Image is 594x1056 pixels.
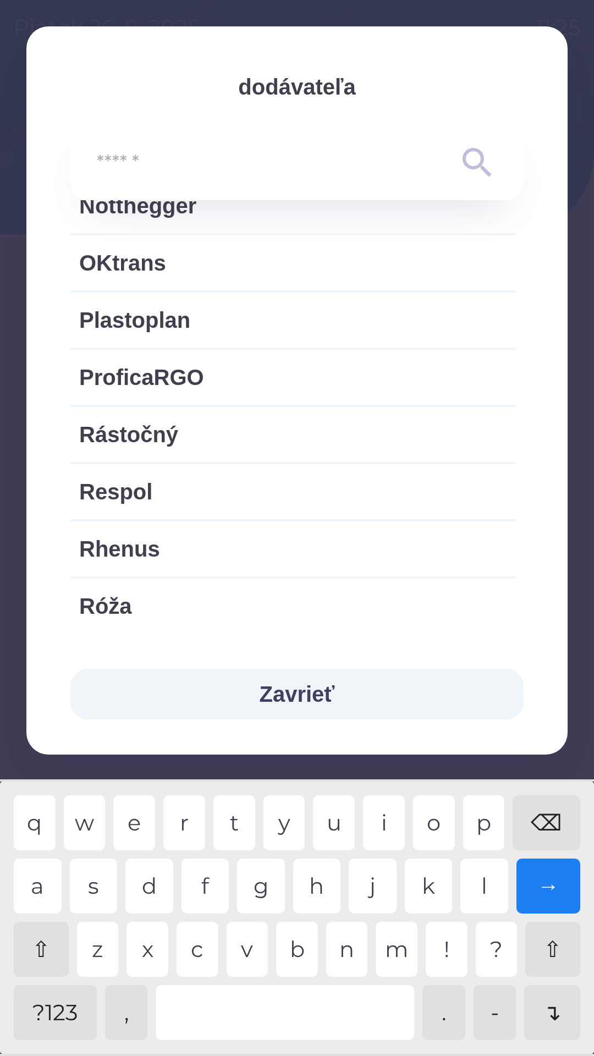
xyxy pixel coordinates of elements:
div: Plastoplan [70,293,515,348]
span: Rástočný [79,418,507,451]
span: ProficaRGO [79,361,507,394]
div: Notthegger [70,178,515,233]
span: Notthegger [79,189,507,222]
span: Róža [79,590,507,623]
span: Rhenus [79,532,507,565]
span: OKtrans [79,246,507,279]
span: Respol [79,475,507,508]
div: Rhenus [70,521,515,576]
div: Róža [70,579,515,634]
div: Respol [70,464,515,519]
span: Plastoplan [79,304,507,337]
div: ProficaRGO [70,350,515,405]
div: OKtrans [70,235,515,290]
p: dodávateľa [70,70,524,103]
div: Rástočný [70,407,515,462]
button: Zavrieť [70,669,524,719]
